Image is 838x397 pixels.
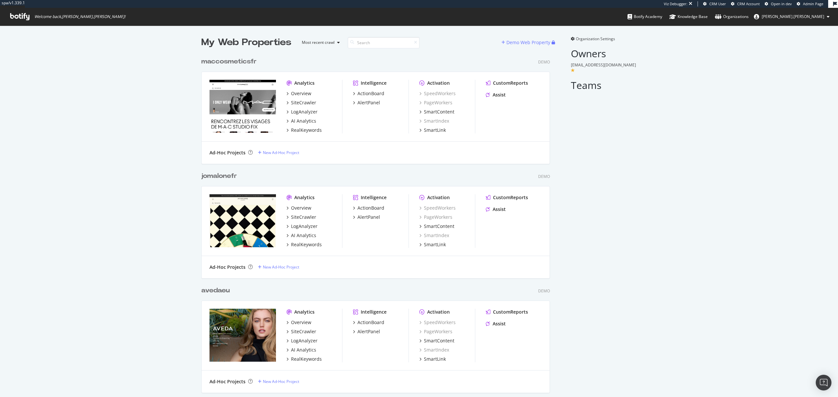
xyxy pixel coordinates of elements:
[286,241,322,248] a: RealKeywords
[493,80,528,86] div: CustomReports
[361,309,387,315] div: Intelligence
[486,206,506,213] a: Assist
[419,337,454,344] a: SmartContent
[538,288,550,294] div: Demo
[34,14,125,19] span: Welcome back, [PERSON_NAME].[PERSON_NAME] !
[357,99,380,106] div: AlertPanel
[291,118,316,124] div: AI Analytics
[353,319,384,326] a: ActionBoard
[291,328,316,335] div: SiteCrawler
[628,13,662,20] div: Botify Academy
[803,1,823,6] span: Admin Page
[357,90,384,97] div: ActionBoard
[486,320,506,327] a: Assist
[419,118,449,124] a: SmartIndex
[427,194,450,201] div: Activation
[493,194,528,201] div: CustomReports
[258,264,299,270] a: New Ad-Hoc Project
[486,194,528,201] a: CustomReports
[424,337,454,344] div: SmartContent
[357,205,384,211] div: ActionBoard
[571,80,637,91] h2: Teams
[353,90,384,97] a: ActionBoard
[201,36,291,49] div: My Web Properties
[419,347,449,353] a: SmartIndex
[294,194,315,201] div: Analytics
[201,57,259,66] a: maccosmeticsfr
[797,1,823,7] a: Admin Page
[571,62,636,68] span: [EMAIL_ADDRESS][DOMAIN_NAME]
[353,328,380,335] a: AlertPanel
[576,36,615,42] span: Organization Settings
[291,90,311,97] div: Overview
[709,1,726,6] span: CRM User
[286,223,318,230] a: LogAnalyzer
[258,379,299,384] a: New Ad-Hoc Project
[628,8,662,26] a: Botify Academy
[291,127,322,133] div: RealKeywords
[731,1,760,7] a: CRM Account
[286,109,318,115] a: LogAnalyzer
[771,1,792,6] span: Open in dev
[291,347,316,353] div: AI Analytics
[286,90,311,97] a: Overview
[749,11,835,22] button: [PERSON_NAME].[PERSON_NAME]
[737,1,760,6] span: CRM Account
[357,319,384,326] div: ActionBoard
[263,150,299,155] div: New Ad-Hoc Project
[201,57,257,66] div: maccosmeticsfr
[286,205,311,211] a: Overview
[201,286,232,295] a: avedaeu
[353,99,380,106] a: AlertPanel
[286,328,316,335] a: SiteCrawler
[538,174,550,179] div: Demo
[419,241,446,248] a: SmartLink
[419,99,452,106] div: PageWorkers
[357,328,380,335] div: AlertPanel
[424,356,446,362] div: SmartLink
[209,309,276,362] img: avedaeu
[664,1,687,7] div: Viz Debugger:
[424,127,446,133] div: SmartLink
[201,286,230,295] div: avedaeu
[669,13,708,20] div: Knowledge Base
[286,99,316,106] a: SiteCrawler
[419,90,456,97] a: SpeedWorkers
[286,214,316,220] a: SiteCrawler
[294,309,315,315] div: Analytics
[538,59,550,65] div: Demo
[703,1,726,7] a: CRM User
[493,92,506,98] div: Assist
[286,319,311,326] a: Overview
[419,127,446,133] a: SmartLink
[486,80,528,86] a: CustomReports
[419,109,454,115] a: SmartContent
[506,39,550,46] div: Demo Web Property
[209,194,276,247] img: jomalonefr
[291,223,318,230] div: LogAnalyzer
[263,379,299,384] div: New Ad-Hoc Project
[291,99,316,106] div: SiteCrawler
[419,319,456,326] div: SpeedWorkers
[427,80,450,86] div: Activation
[291,205,311,211] div: Overview
[419,205,456,211] a: SpeedWorkers
[291,109,318,115] div: LogAnalyzer
[419,232,449,239] a: SmartIndex
[294,80,315,86] div: Analytics
[424,223,454,230] div: SmartContent
[291,319,311,326] div: Overview
[493,206,506,213] div: Assist
[209,264,246,270] div: Ad-Hoc Projects
[493,309,528,315] div: CustomReports
[209,80,276,133] img: maccosmeticsfr
[291,356,322,362] div: RealKeywords
[263,264,299,270] div: New Ad-Hoc Project
[286,356,322,362] a: RealKeywords
[201,171,237,181] div: jomalonefr
[486,92,506,98] a: Assist
[286,232,316,239] a: AI Analytics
